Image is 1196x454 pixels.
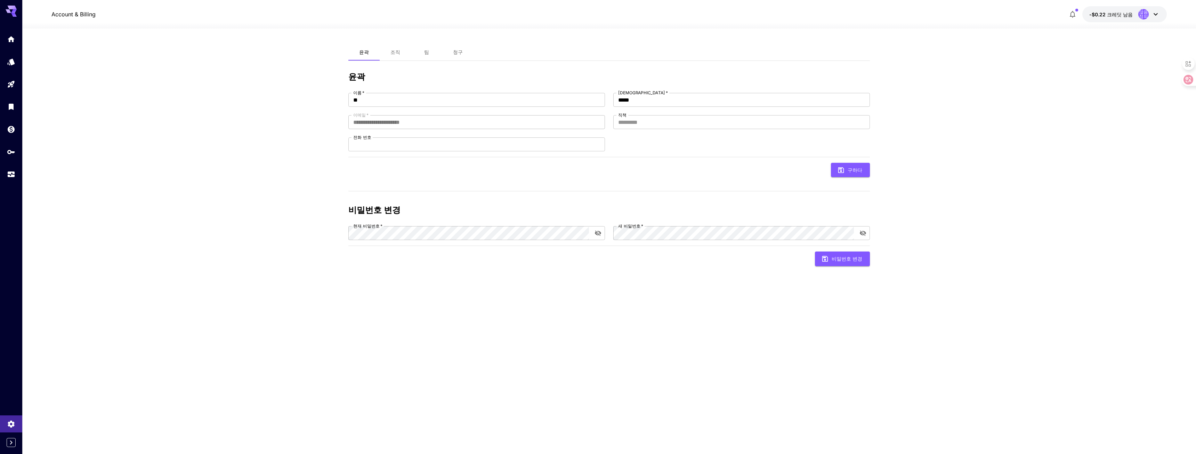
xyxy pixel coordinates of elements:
nav: 빵가루 [51,10,96,18]
font: 비밀번호 변경 [832,256,862,262]
div: 지갑 [7,125,15,134]
font: 윤곽 [359,49,369,55]
font: 조직 [390,49,400,55]
button: 구하다 [831,163,870,177]
div: 운동장 [7,80,15,89]
button: 비밀번호 표시 전환 [857,227,869,239]
font: 팀 [424,49,429,55]
button: -$0.2163정의되지 않음정의되지 않음 [1082,6,1167,22]
font: 크레딧 남음 [1107,11,1133,17]
a: Account & Billing [51,10,96,18]
font: 구하다 [848,167,862,173]
div: 설정 [7,420,15,428]
font: -$0.22 [1089,11,1106,17]
font: 현재 비밀번호 [353,223,380,229]
font: 이메일 [353,112,366,118]
font: 이름 [353,90,362,95]
button: 비밀번호 표시 전환 [592,227,604,239]
font: 비밀번호 변경 [348,205,401,215]
div: 도서관 [7,102,15,111]
font: 윤곽 [348,72,365,82]
div: API 키 [7,148,15,156]
font: [DEMOGRAPHIC_DATA] [618,90,665,95]
button: Expand sidebar [7,438,16,447]
div: -$0.2163 [1089,11,1133,18]
div: 모델 [7,57,15,66]
font: 새 비밀번호 [618,223,640,229]
button: 비밀번호 변경 [815,252,870,266]
font: 전화 번호 [353,135,371,140]
div: 집 [7,35,15,43]
div: 용법 [7,170,15,179]
font: 직책 [618,112,627,118]
font: 청구 [453,49,463,55]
